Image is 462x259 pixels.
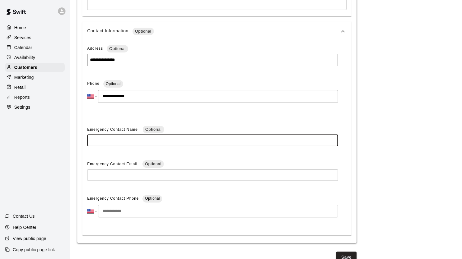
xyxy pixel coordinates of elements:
[14,94,30,100] p: Reports
[14,64,37,70] p: Customers
[142,161,164,167] span: Optional
[145,196,160,201] span: Optional
[82,21,352,41] div: Contact InformationOptional
[5,102,65,112] a: Settings
[14,25,26,31] p: Home
[14,34,31,41] p: Services
[107,46,128,52] span: Optional
[87,194,139,204] span: Emergency Contact Phone
[14,84,26,90] p: Retail
[87,162,139,166] span: Emergency Contact Email
[132,28,154,34] span: Optional
[82,41,352,235] div: Contact InformationOptional
[87,127,139,132] span: Emergency Contact Name
[14,54,35,61] p: Availability
[87,46,103,51] span: Address
[14,44,32,51] p: Calendar
[143,126,164,133] span: Optional
[14,74,34,80] p: Marketing
[5,43,65,52] a: Calendar
[87,28,339,35] div: Contact Information
[5,63,65,72] a: Customers
[13,224,36,230] p: Help Center
[87,79,100,89] span: Phone
[5,73,65,82] a: Marketing
[5,93,65,102] a: Reports
[106,82,121,86] span: Optional
[13,235,46,242] p: View public page
[5,33,65,42] a: Services
[5,83,65,92] a: Retail
[13,247,55,253] p: Copy public page link
[5,53,65,62] a: Availability
[14,104,30,110] p: Settings
[13,213,35,219] p: Contact Us
[5,23,65,32] a: Home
